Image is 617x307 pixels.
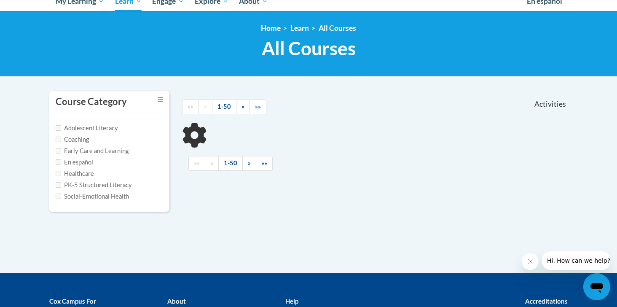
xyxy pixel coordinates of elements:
a: End [256,156,273,171]
a: Next [242,156,256,171]
label: Social-Emotional Health [56,192,129,201]
span: »» [261,159,267,167]
span: « [204,103,207,110]
a: Home [261,24,281,32]
input: Checkbox for Options [56,148,61,153]
a: Learn [290,24,309,32]
label: Healthcare [56,169,94,178]
input: Checkbox for Options [56,125,61,131]
a: Begining [188,156,205,171]
a: Next [236,100,250,114]
span: « [210,159,213,167]
label: Early Care and Learning [56,146,129,156]
span: «« [194,159,200,167]
label: Adolescent Literacy [56,124,118,133]
label: PK-5 Structured Literacy [56,180,132,190]
b: Cox Campus For [49,297,96,305]
span: «« [188,103,193,110]
label: Coaching [56,135,89,144]
a: End [249,100,266,114]
label: En español [56,158,93,167]
iframe: Close message [522,253,539,270]
span: All Courses [262,37,356,59]
a: 1-50 [212,100,236,114]
span: » [248,159,251,167]
input: Checkbox for Options [56,194,61,199]
span: » [241,103,244,110]
a: Previous [205,156,219,171]
b: Help [285,297,298,305]
input: Checkbox for Options [56,171,61,176]
iframe: Button to launch messaging window [583,273,610,300]
span: Activities [534,100,566,109]
span: »» [255,103,261,110]
b: Accreditations [525,297,568,305]
b: About [167,297,186,305]
a: Toggle collapse [158,95,163,105]
input: Checkbox for Options [56,159,61,165]
a: All Courses [319,24,356,32]
input: Checkbox for Options [56,182,61,188]
input: Checkbox for Options [56,137,61,142]
a: Begining [182,100,199,114]
a: Previous [199,100,212,114]
a: 1-50 [218,156,243,171]
iframe: Message from company [542,251,610,270]
h3: Course Category [56,95,127,108]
